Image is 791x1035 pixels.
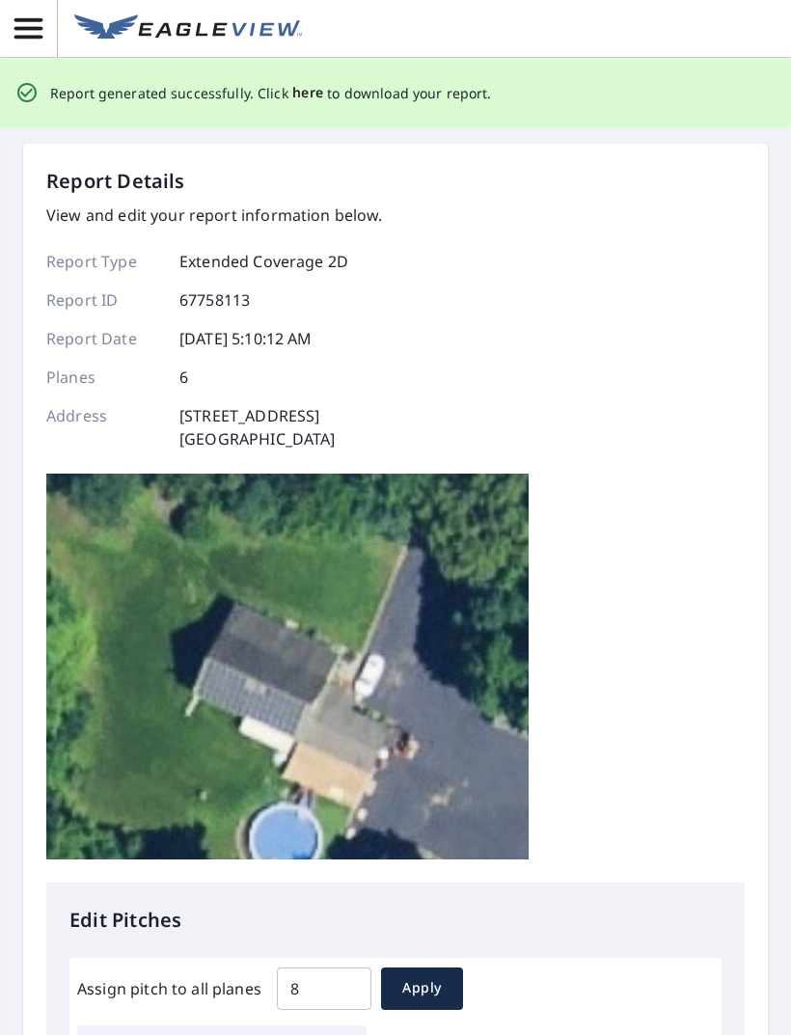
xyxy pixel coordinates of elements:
p: Extended Coverage 2D [179,250,348,273]
p: Report Details [46,167,185,196]
span: Apply [396,976,448,1000]
p: [DATE] 5:10:12 AM [179,327,313,350]
p: 6 [179,366,188,389]
p: Report generated successfully. Click to download your report. [50,81,492,105]
p: Address [46,404,162,450]
p: 67758113 [179,288,250,312]
input: 00.0 [277,962,371,1016]
p: Report Date [46,327,162,350]
p: View and edit your report information below. [46,204,383,227]
button: Apply [381,967,463,1010]
img: Top image [46,474,529,859]
p: Edit Pitches [69,906,722,935]
p: Report ID [46,288,162,312]
img: EV Logo [74,14,302,43]
label: Assign pitch to all planes [77,977,261,1000]
p: Report Type [46,250,162,273]
p: [STREET_ADDRESS] [GEOGRAPHIC_DATA] [179,404,336,450]
p: Planes [46,366,162,389]
button: here [292,81,324,105]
